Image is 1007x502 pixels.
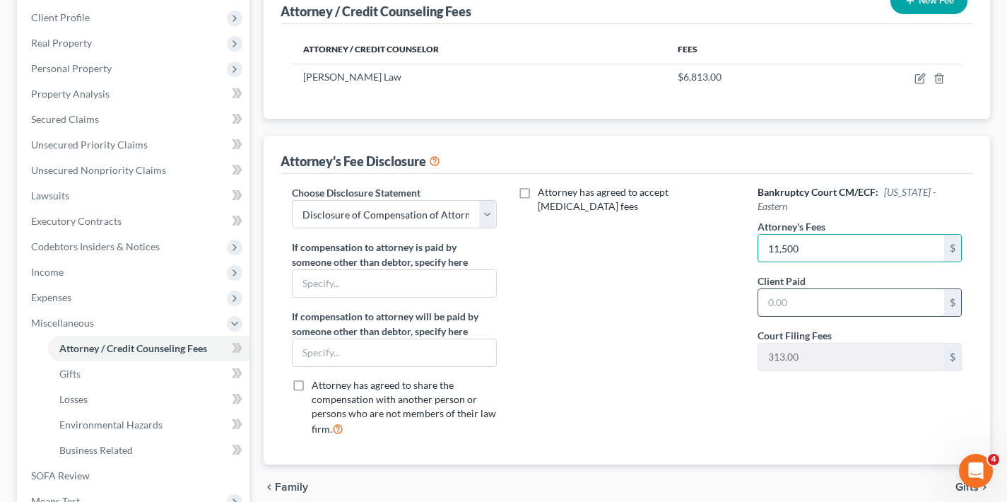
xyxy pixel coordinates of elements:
[20,209,249,234] a: Executory Contracts
[31,291,71,303] span: Expenses
[59,368,81,380] span: Gifts
[20,183,249,209] a: Lawsuits
[944,344,961,370] div: $
[31,240,160,252] span: Codebtors Insiders & Notices
[31,139,148,151] span: Unsecured Priority Claims
[264,481,275,493] i: chevron_left
[758,274,806,288] label: Client Paid
[31,11,90,23] span: Client Profile
[988,454,999,465] span: 4
[59,419,163,431] span: Environmental Hazards
[31,317,94,329] span: Miscellaneous
[20,463,249,489] a: SOFA Review
[303,71,401,83] span: [PERSON_NAME] Law
[48,387,249,412] a: Losses
[31,469,90,481] span: SOFA Review
[31,113,99,125] span: Secured Claims
[264,481,308,493] button: chevron_left Family
[758,219,825,234] label: Attorney's Fees
[20,107,249,132] a: Secured Claims
[292,309,496,339] label: If compensation to attorney will be paid by someone other than debtor, specify here
[678,71,722,83] span: $6,813.00
[758,289,944,316] input: 0.00
[758,344,944,370] input: 0.00
[31,88,110,100] span: Property Analysis
[31,37,92,49] span: Real Property
[955,481,979,493] span: Gifts
[758,235,944,262] input: 0.00
[944,235,961,262] div: $
[48,412,249,438] a: Environmental Hazards
[944,289,961,316] div: $
[758,185,962,214] h6: Bankruptcy Court CM/ECF:
[293,270,495,297] input: Specify...
[20,158,249,183] a: Unsecured Nonpriority Claims
[758,328,832,343] label: Court Filing Fees
[955,481,990,493] button: Gifts chevron_right
[312,379,496,435] span: Attorney has agreed to share the compensation with another person or persons who are not members ...
[959,454,993,488] iframe: Intercom live chat
[48,361,249,387] a: Gifts
[31,189,69,202] span: Lawsuits
[538,186,669,212] span: Attorney has agreed to accept [MEDICAL_DATA] fees
[678,44,697,54] span: Fees
[281,153,440,170] div: Attorney's Fee Disclosure
[31,215,122,227] span: Executory Contracts
[303,44,439,54] span: Attorney / Credit Counselor
[31,266,64,278] span: Income
[20,81,249,107] a: Property Analysis
[31,62,112,74] span: Personal Property
[59,444,133,456] span: Business Related
[275,481,308,493] span: Family
[48,438,249,463] a: Business Related
[20,132,249,158] a: Unsecured Priority Claims
[59,342,207,354] span: Attorney / Credit Counseling Fees
[59,393,88,405] span: Losses
[292,240,496,269] label: If compensation to attorney is paid by someone other than debtor, specify here
[48,336,249,361] a: Attorney / Credit Counseling Fees
[293,339,495,366] input: Specify...
[292,185,420,200] label: Choose Disclosure Statement
[31,164,166,176] span: Unsecured Nonpriority Claims
[281,3,471,20] div: Attorney / Credit Counseling Fees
